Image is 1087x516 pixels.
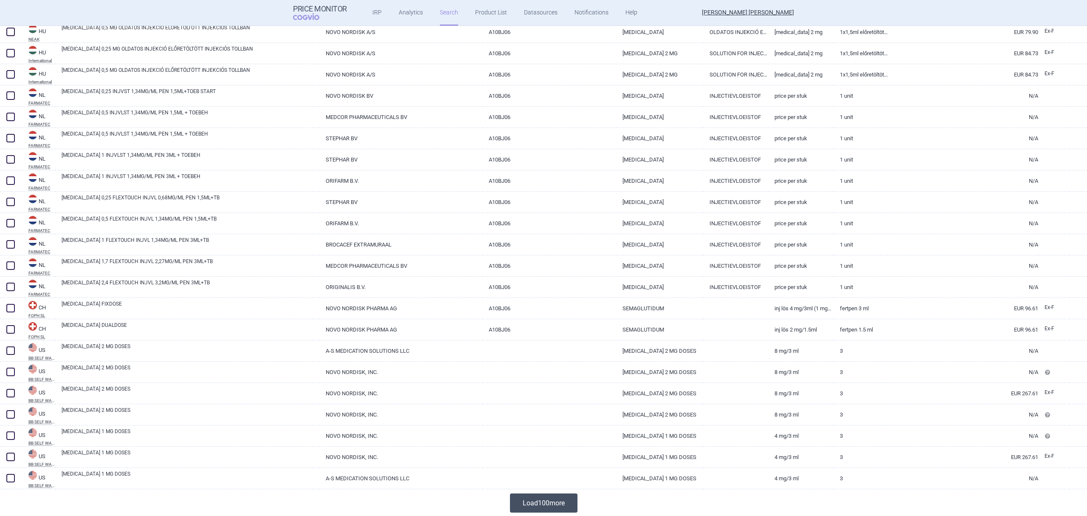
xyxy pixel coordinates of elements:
a: STEPHAR BV [319,192,482,213]
a: MEDCOR PHARMACEUTICALS BV [319,107,482,128]
a: EUR 267.61 [888,383,1038,404]
abbr: FOPH SL — List of medical products provided by Swiss Federal Office of Public Health (FOPH). [28,335,55,339]
a: NLNLFARMATEC [22,151,55,169]
abbr: BB SELF WACAWP UNIT — Free online database of Self Administered drugs provided by BuyandBill.com ... [28,356,55,360]
a: 3 [834,340,888,361]
abbr: FARMATEC — Farmatec, under the Ministry of Health, Welfare and Sport, provides pharmaceutical lic... [28,229,55,233]
a: [MEDICAL_DATA] 1 FLEXTOUCH INJVL 1,34MG/ML PEN 3ML+TB [62,236,319,252]
a: price per STUK [768,192,834,213]
a: price per STUK [768,149,834,170]
a: A10BJ06 [482,85,616,106]
span: Ex-factory price [1045,304,1054,310]
a: Ex-F [1038,450,1070,463]
abbr: FARMATEC — Farmatec, under the Ministry of Health, Welfare and Sport, provides pharmaceutical lic... [28,271,55,275]
a: N/A [888,128,1038,149]
a: 1 unit [834,128,888,149]
a: A10BJ06 [482,22,616,43]
a: price per STUK [768,128,834,149]
a: [MEDICAL_DATA] FIXDOSE [62,300,319,315]
abbr: FARMATEC — Farmatec, under the Ministry of Health, Welfare and Sport, provides pharmaceutical lic... [28,144,55,148]
a: price per STUK [768,107,834,128]
a: [MEDICAL_DATA] 1 INJVLST 1,34MG/ML PEN 3ML + TOEBEH [62,173,319,188]
span: Ex-factory price [1045,326,1054,332]
a: STEPHAR BV [319,149,482,170]
a: 3 [834,425,888,446]
a: 1x1,5ml előretöltött injekciós tollban +4 tű [834,43,888,64]
a: [MEDICAL_DATA] [616,234,703,255]
a: [MEDICAL_DATA] 0,5 MG OLDATOS INJEKCIÓ ELŐRETÖLTÖTT INJEKCIÓS TOLLBAN [62,24,319,39]
img: United States [28,428,37,437]
a: OLDATOS INJEKCIÓ ELŐRETÖLTÖTT TOLLBAN [703,22,769,43]
a: price per STUK [768,213,834,234]
a: price per STUK [768,85,834,106]
a: [MEDICAL_DATA] [616,85,703,106]
a: [MEDICAL_DATA] 1 MG DOSES [62,428,319,443]
a: INJECTIEVLOEISTOF [703,192,769,213]
a: NLNLFARMATEC [22,173,55,190]
abbr: FARMATEC — Farmatec, under the Ministry of Health, Welfare and Sport, provides pharmaceutical lic... [28,250,55,254]
a: [MEDICAL_DATA] 0,5 MG OLDATOS INJEKCIÓ ELŐRETÖLTÖTT INJEKCIÓS TOLLBAN [62,66,319,82]
a: Fertpen 1.5 ml [834,319,888,340]
a: A10BJ06 [482,64,616,85]
img: Netherlands [28,173,37,182]
img: Netherlands [28,88,37,97]
a: SOLUTION FOR INJECTION [703,64,769,85]
a: INJECTIEVLOEISTOF [703,255,769,276]
img: Netherlands [28,216,37,224]
a: NLNLFARMATEC [22,109,55,127]
abbr: International — The price list of reimbursed drugs for international comparison, published by the... [28,59,55,63]
span: Ex-factory price [1045,389,1054,395]
a: HUHUInternational [22,45,55,63]
a: INJECTIEVLOEISTOF [703,85,769,106]
a: N/A [888,340,1038,361]
a: 1 unit [834,85,888,106]
a: N/A [888,425,1038,446]
a: A10BJ06 [482,213,616,234]
img: United States [28,386,37,394]
abbr: BB SELF WACAWP UNIT — Free online database of Self Administered drugs provided by BuyandBill.com ... [28,441,55,445]
a: N/A [888,192,1038,213]
a: NOVO NORDISK, INC. [319,383,482,404]
a: NLNLFARMATEC [22,236,55,254]
a: NLNLFARMATEC [22,258,55,275]
a: 8 MG/3 ML [768,362,834,383]
a: [MEDICAL_DATA] 0,5 INJVLST 1,34MG/ML PEN 1,5ML + TOEBEH [62,109,319,124]
a: [MEDICAL_DATA] 1 MG DOSES [616,468,703,489]
a: A10BJ06 [482,128,616,149]
img: Netherlands [28,258,37,267]
a: A10BJ06 [482,107,616,128]
a: A10BJ06 [482,255,616,276]
img: United States [28,450,37,458]
a: N/A [888,170,1038,191]
a: NOVO NORDISK A/S [319,43,482,64]
a: [MEDICAL_DATA] 2 mg [768,22,834,43]
img: Hungary [28,67,37,76]
a: N/A [888,468,1038,489]
a: EUR 79.90 [888,22,1038,43]
img: Switzerland [28,301,37,309]
a: 1 unit [834,170,888,191]
a: [MEDICAL_DATA] [616,255,703,276]
a: NOVO NORDISK A/S [319,22,482,43]
img: Netherlands [28,195,37,203]
a: [MEDICAL_DATA] 0,25 MG OLDATOS INJEKCIÓ ELŐRETÖLTÖTT INJEKCIÓS TOLLBAN [62,45,319,60]
a: NOVO NORDISK A/S [319,64,482,85]
a: NLNLFARMATEC [22,88,55,105]
a: NOVO NORDISK PHARMA AG [319,298,482,319]
a: INJECTIEVLOEISTOF [703,107,769,128]
span: Ex-factory price [1045,453,1054,459]
a: INJECTIEVLOEISTOF [703,170,769,191]
a: 4 MG/3 ML [768,447,834,468]
a: SEMAGLUTIDUM [616,298,703,319]
a: HUHUNEAK [22,24,55,42]
a: A10BJ06 [482,234,616,255]
a: Inj Lös 4 mg/3ml (1 mg/Dosis) [768,298,834,319]
a: A10BJ06 [482,298,616,319]
a: [MEDICAL_DATA] 0,5 FLEXTOUCH INJVL 1,34MG/ML PEN 1,5ML+TB [62,215,319,230]
a: [MEDICAL_DATA] 0,5 INJVLST 1,34MG/ML PEN 1,5ML + TOEBEH [62,130,319,145]
a: INJECTIEVLOEISTOF [703,149,769,170]
a: Inj Lös 2 mg/1.5ml [768,319,834,340]
img: Netherlands [28,280,37,288]
abbr: BB SELF WACAWP UNIT — Free online database of Self Administered drugs provided by BuyandBill.com ... [28,377,55,382]
strong: Price Monitor [293,5,347,13]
